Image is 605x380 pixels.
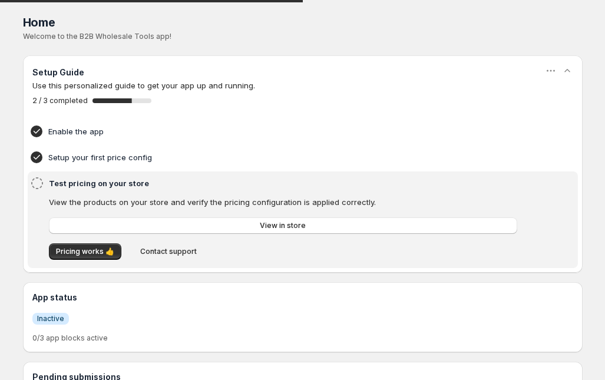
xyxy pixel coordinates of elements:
p: View the products on your store and verify the pricing configuration is applied correctly. [49,196,517,208]
h4: Test pricing on your store [49,177,521,189]
span: Home [23,15,55,29]
p: Use this personalized guide to get your app up and running. [32,80,573,91]
p: Welcome to the B2B Wholesale Tools app! [23,32,583,41]
span: Contact support [140,247,197,256]
button: Contact support [133,243,204,260]
h4: Setup your first price config [48,151,521,163]
span: Pricing works 👍 [56,247,114,256]
span: View in store [260,221,306,230]
h3: Setup Guide [32,67,84,78]
h4: Enable the app [48,125,521,137]
button: Pricing works 👍 [49,243,121,260]
span: Inactive [37,314,64,323]
a: View in store [49,217,517,234]
p: 0/3 app blocks active [32,333,573,343]
a: InfoInactive [32,312,69,325]
h3: App status [32,292,573,303]
span: 2 / 3 completed [32,96,88,105]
